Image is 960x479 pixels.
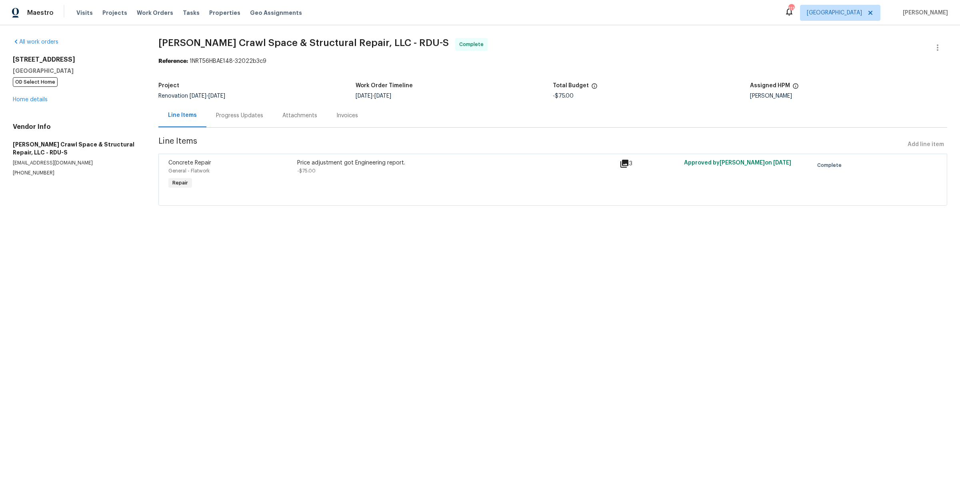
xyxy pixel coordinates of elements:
h5: [GEOGRAPHIC_DATA] [13,67,139,75]
span: General - Flatwork [168,168,210,173]
span: [DATE] [374,93,391,99]
span: OD Select Home [13,77,58,87]
span: Concrete Repair [168,160,211,166]
span: Maestro [27,9,54,17]
span: - [356,93,391,99]
a: Home details [13,97,48,102]
b: Reference: [158,58,188,64]
div: Progress Updates [216,112,263,120]
span: Line Items [158,137,904,152]
span: [DATE] [356,93,372,99]
span: Properties [209,9,240,17]
div: Line Items [168,111,197,119]
h4: Vendor Info [13,123,139,131]
span: [PERSON_NAME] Crawl Space & Structural Repair, LLC - RDU-S [158,38,449,48]
div: Price adjustment got Engineering report. [297,159,615,167]
span: Renovation [158,93,225,99]
span: [GEOGRAPHIC_DATA] [807,9,862,17]
span: The total cost of line items that have been proposed by Opendoor. This sum includes line items th... [591,83,598,93]
span: Geo Assignments [250,9,302,17]
span: Projects [102,9,127,17]
span: Complete [459,40,487,48]
span: -$75.00 [553,93,574,99]
h5: Project [158,83,179,88]
span: Tasks [183,10,200,16]
div: 3 [620,159,679,168]
h5: Total Budget [553,83,589,88]
div: 111 [788,5,794,13]
span: Work Orders [137,9,173,17]
span: [DATE] [208,93,225,99]
span: [DATE] [773,160,791,166]
span: - [190,93,225,99]
div: Invoices [336,112,358,120]
div: 1NRT56HBAE148-32022b3c9 [158,57,947,65]
span: [PERSON_NAME] [900,9,948,17]
span: -$75.00 [297,168,316,173]
p: [PHONE_NUMBER] [13,170,139,176]
h2: [STREET_ADDRESS] [13,56,139,64]
h5: Work Order Timeline [356,83,413,88]
span: Complete [817,161,845,169]
h5: [PERSON_NAME] Crawl Space & Structural Repair, LLC - RDU-S [13,140,139,156]
h5: Assigned HPM [750,83,790,88]
div: [PERSON_NAME] [750,93,947,99]
p: [EMAIL_ADDRESS][DOMAIN_NAME] [13,160,139,166]
span: Visits [76,9,93,17]
div: Attachments [282,112,317,120]
span: The hpm assigned to this work order. [792,83,799,93]
span: Repair [169,179,191,187]
span: [DATE] [190,93,206,99]
span: Approved by [PERSON_NAME] on [684,160,791,166]
a: All work orders [13,39,58,45]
